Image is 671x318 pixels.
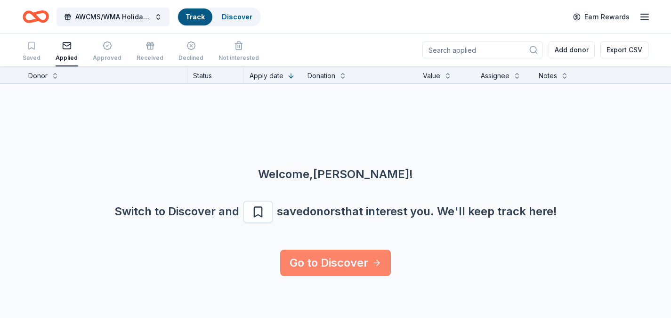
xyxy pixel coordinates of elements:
div: Donation [307,70,335,82]
div: Value [423,70,440,82]
button: Export CSV [600,41,648,58]
button: Applied [56,37,78,66]
div: Switch to Discover and save donors that interest you. We ' ll keep track here! [23,201,648,223]
div: Status [187,66,244,83]
a: Go to Discover [280,250,391,276]
div: Apply date [250,70,283,82]
div: Notes [539,70,557,82]
span: AWCMS/WMA Holiday Luncheon [75,11,151,23]
div: Assignee [481,70,509,82]
div: Applied [56,54,78,62]
a: Track [186,13,205,21]
div: Approved [93,54,121,62]
div: Received [137,54,163,62]
input: Search applied [422,41,543,58]
button: Not interested [218,37,259,66]
div: Declined [178,54,203,62]
a: Earn Rewards [567,8,635,25]
a: Discover [222,13,252,21]
button: Add donor [549,41,595,58]
button: TrackDiscover [177,8,261,26]
button: Approved [93,37,121,66]
button: Received [137,37,163,66]
a: Home [23,6,49,28]
button: Saved [23,37,40,66]
div: Donor [28,70,48,82]
div: Welcome, [PERSON_NAME] ! [23,167,648,182]
div: Saved [23,54,40,62]
div: Not interested [218,54,259,62]
button: AWCMS/WMA Holiday Luncheon [57,8,170,26]
button: Declined [178,37,203,66]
